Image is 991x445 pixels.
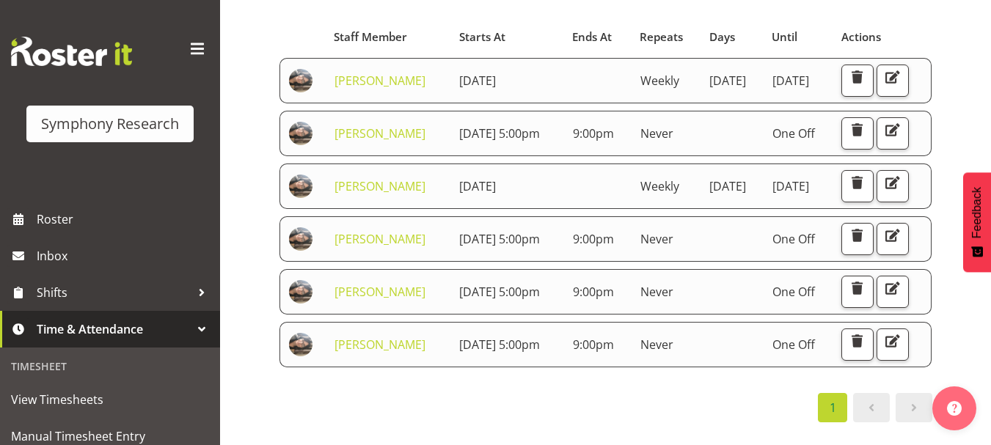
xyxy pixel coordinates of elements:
span: [DATE] 5:00pm [459,336,540,353]
img: lindsay-holland6d975a4b06d72750adc3751bbfb7dc9f.png [289,69,312,92]
span: One Off [772,231,815,247]
span: Feedback [970,187,984,238]
button: Delete Unavailability [841,328,874,361]
img: lindsay-holland6d975a4b06d72750adc3751bbfb7dc9f.png [289,333,312,356]
button: Edit Unavailability [877,328,909,361]
button: Feedback - Show survey [963,172,991,272]
span: 9:00pm [573,336,614,353]
img: lindsay-holland6d975a4b06d72750adc3751bbfb7dc9f.png [289,227,312,251]
span: 9:00pm [573,125,614,141]
span: [DATE] [772,178,809,194]
span: Inbox [37,245,213,267]
button: Delete Unavailability [841,65,874,97]
button: Edit Unavailability [877,65,909,97]
span: 9:00pm [573,231,614,247]
img: lindsay-holland6d975a4b06d72750adc3751bbfb7dc9f.png [289,122,312,145]
span: [DATE] [459,178,496,194]
img: lindsay-holland6d975a4b06d72750adc3751bbfb7dc9f.png [289,174,312,198]
div: Ends At [572,29,623,45]
div: Repeats [640,29,692,45]
div: Starts At [459,29,556,45]
span: [DATE] 5:00pm [459,231,540,247]
div: Staff Member [334,29,442,45]
button: Edit Unavailability [877,117,909,150]
div: Days [709,29,756,45]
span: [DATE] [709,73,746,89]
a: [PERSON_NAME] [334,231,425,247]
button: Edit Unavailability [877,223,909,255]
span: [DATE] [709,178,746,194]
span: [DATE] [459,73,496,89]
img: lindsay-holland6d975a4b06d72750adc3751bbfb7dc9f.png [289,280,312,304]
button: Edit Unavailability [877,170,909,202]
span: Never [640,125,673,141]
span: One Off [772,284,815,300]
span: View Timesheets [11,389,209,411]
span: Never [640,336,673,353]
button: Delete Unavailability [841,223,874,255]
img: help-xxl-2.png [947,401,962,416]
span: Time & Attendance [37,318,191,340]
span: Never [640,284,673,300]
span: 9:00pm [573,284,614,300]
button: Delete Unavailability [841,117,874,150]
a: [PERSON_NAME] [334,178,425,194]
a: [PERSON_NAME] [334,336,425,353]
span: Never [640,231,673,247]
button: Delete Unavailability [841,276,874,308]
div: Timesheet [4,351,216,381]
span: [DATE] 5:00pm [459,284,540,300]
div: Actions [841,29,924,45]
span: Weekly [640,73,679,89]
div: Symphony Research [41,113,179,135]
div: Until [772,29,824,45]
img: Rosterit website logo [11,37,132,66]
a: [PERSON_NAME] [334,125,425,141]
a: [PERSON_NAME] [334,73,425,89]
span: One Off [772,336,815,353]
span: [DATE] [772,73,809,89]
span: Weekly [640,178,679,194]
span: Roster [37,208,213,230]
span: Shifts [37,282,191,304]
a: [PERSON_NAME] [334,284,425,300]
a: View Timesheets [4,381,216,418]
button: Edit Unavailability [877,276,909,308]
span: [DATE] 5:00pm [459,125,540,141]
span: One Off [772,125,815,141]
button: Delete Unavailability [841,170,874,202]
